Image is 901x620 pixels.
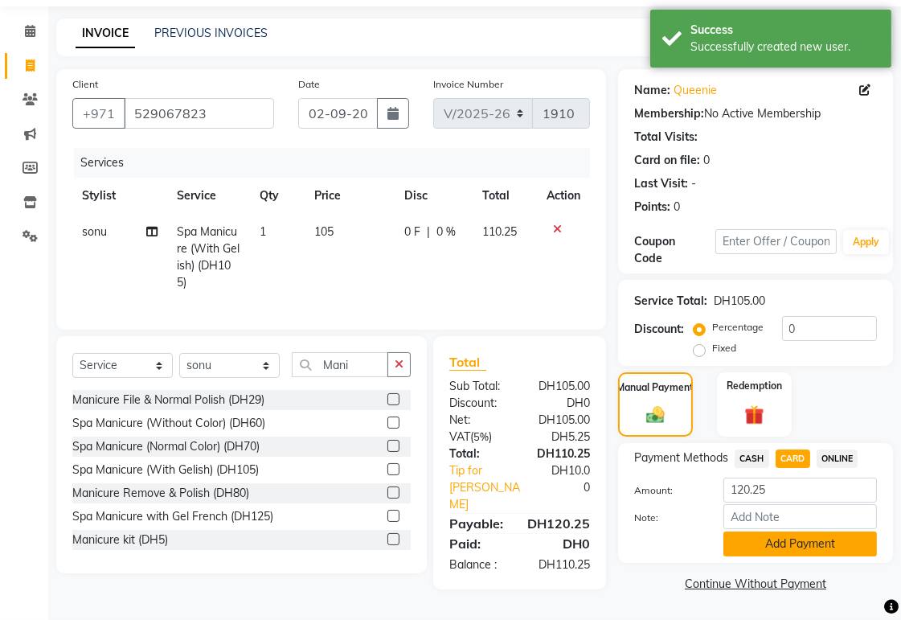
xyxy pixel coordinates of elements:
button: Apply [843,230,889,254]
span: 105 [314,224,334,239]
button: +971 [72,98,125,129]
span: 0 % [436,224,456,240]
div: Discount: [634,321,684,338]
span: Spa Manicure (With Gelish) (DH105) [177,224,240,289]
div: DH120.25 [515,514,602,533]
div: Paid: [437,534,520,553]
a: Queenie [674,82,717,99]
input: Amount [723,478,877,503]
div: DH0 [520,395,603,412]
div: DH0 [520,534,603,553]
div: Name: [634,82,670,99]
img: _cash.svg [641,404,670,425]
div: Services [74,148,602,178]
div: DH105.00 [520,378,603,395]
div: Card on file: [634,152,700,169]
th: Disc [395,178,473,214]
a: INVOICE [76,19,135,48]
th: Qty [250,178,305,214]
div: 0 [703,152,710,169]
label: Manual Payment [617,380,694,395]
span: ONLINE [817,450,858,468]
input: Add Note [723,504,877,529]
div: Service Total: [634,293,707,310]
div: DH110.25 [520,556,603,573]
div: Spa Manicure (With Gelish) (DH105) [72,462,259,478]
div: Total: [437,445,520,462]
div: Manicure Remove & Polish (DH80) [72,485,249,502]
div: Spa Manicure (Normal Color) (DH70) [72,438,260,455]
div: 0 [674,199,680,216]
div: Manicure File & Normal Polish (DH29) [72,392,264,409]
div: Coupon Code [634,233,715,267]
span: 110.25 [482,224,517,239]
span: Total [449,354,486,371]
span: Payment Methods [634,450,728,466]
div: DH105.00 [520,412,603,429]
a: Continue Without Payment [621,576,890,593]
label: Fixed [712,341,736,355]
label: Client [72,77,98,92]
label: Note: [622,511,711,525]
span: 0 F [404,224,420,240]
input: Search or Scan [292,352,388,377]
label: Date [298,77,320,92]
th: Service [167,178,250,214]
span: sonu [82,224,107,239]
div: Sub Total: [437,378,520,395]
div: Total Visits: [634,129,698,146]
a: PREVIOUS INVOICES [154,26,268,40]
span: 5% [473,430,489,443]
div: Points: [634,199,670,216]
div: DH105.00 [714,293,765,310]
input: Search by Name/Mobile/Email/Code [124,98,274,129]
div: Membership: [634,105,704,122]
div: Balance : [437,556,520,573]
span: 1 [260,224,266,239]
div: Payable: [437,514,515,533]
label: Invoice Number [433,77,503,92]
label: Redemption [727,379,782,393]
div: No Active Membership [634,105,877,122]
div: Net: [437,412,520,429]
img: _gift.svg [739,403,771,427]
span: | [427,224,430,240]
th: Stylist [72,178,167,214]
div: ( ) [437,429,520,445]
div: Successfully created new user. [690,39,879,55]
button: Add Payment [723,532,877,556]
div: DH110.25 [520,445,603,462]
th: Total [473,178,537,214]
div: DH5.25 [520,429,603,445]
div: Discount: [437,395,520,412]
label: Amount: [622,483,711,498]
div: Success [690,22,879,39]
input: Enter Offer / Coupon Code [715,229,837,254]
div: Spa Manicure with Gel French (DH125) [72,508,273,525]
div: - [691,175,696,192]
a: Tip for [PERSON_NAME] [437,462,534,513]
span: Vat [449,429,470,444]
label: Percentage [712,320,764,335]
div: Last Visit: [634,175,688,192]
th: Action [537,178,590,214]
div: DH10.00 [534,462,602,513]
div: Manicure kit (DH5) [72,532,168,548]
span: CARD [776,450,810,468]
th: Price [305,178,395,214]
span: CASH [735,450,769,468]
div: Spa Manicure (Without Color) (DH60) [72,415,265,432]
